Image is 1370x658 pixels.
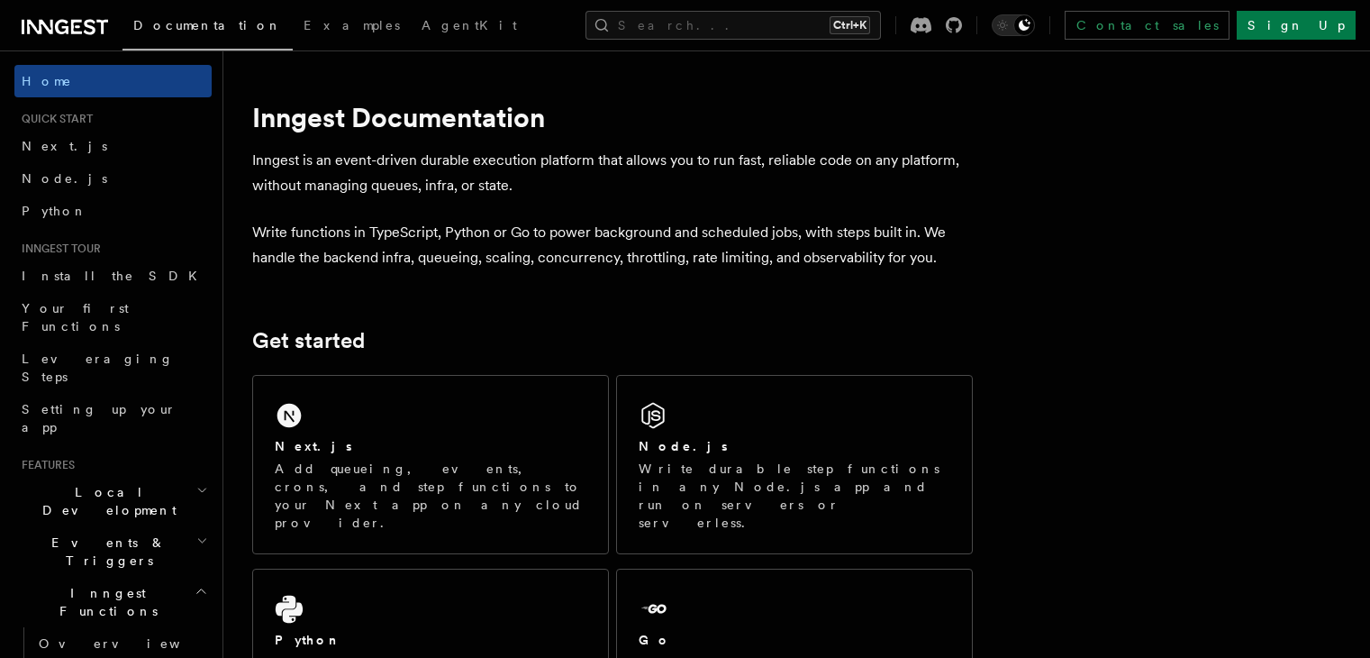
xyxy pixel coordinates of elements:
[275,437,352,455] h2: Next.js
[411,5,528,49] a: AgentKit
[22,171,107,186] span: Node.js
[14,483,196,519] span: Local Development
[14,65,212,97] a: Home
[14,534,196,570] span: Events & Triggers
[14,242,101,256] span: Inngest tour
[1065,11,1229,40] a: Contact sales
[639,437,728,455] h2: Node.js
[22,402,177,434] span: Setting up your app
[14,112,93,126] span: Quick start
[122,5,293,50] a: Documentation
[293,5,411,49] a: Examples
[14,195,212,227] a: Python
[14,393,212,443] a: Setting up your app
[22,352,174,384] span: Leveraging Steps
[22,269,208,283] span: Install the SDK
[22,301,129,334] span: Your first Functions
[14,526,212,577] button: Events & Triggers
[14,577,212,627] button: Inngest Functions
[14,458,75,472] span: Features
[14,292,212,343] a: Your first Functions
[830,16,870,34] kbd: Ctrl+K
[1237,11,1356,40] a: Sign Up
[14,130,212,162] a: Next.js
[639,631,671,649] h2: Go
[616,375,973,554] a: Node.jsWrite durable step functions in any Node.js app and run on servers or serverless.
[22,72,72,90] span: Home
[14,476,212,526] button: Local Development
[14,343,212,393] a: Leveraging Steps
[639,460,950,532] p: Write durable step functions in any Node.js app and run on servers or serverless.
[252,148,973,198] p: Inngest is an event-driven durable execution platform that allows you to run fast, reliable code ...
[39,636,224,651] span: Overview
[304,18,400,32] span: Examples
[252,328,365,353] a: Get started
[422,18,517,32] span: AgentKit
[14,260,212,292] a: Install the SDK
[14,162,212,195] a: Node.js
[22,139,107,153] span: Next.js
[275,460,586,532] p: Add queueing, events, crons, and step functions to your Next app on any cloud provider.
[252,101,973,133] h1: Inngest Documentation
[992,14,1035,36] button: Toggle dark mode
[275,631,341,649] h2: Python
[22,204,87,218] span: Python
[585,11,881,40] button: Search...Ctrl+K
[133,18,282,32] span: Documentation
[14,584,195,620] span: Inngest Functions
[252,375,609,554] a: Next.jsAdd queueing, events, crons, and step functions to your Next app on any cloud provider.
[252,220,973,270] p: Write functions in TypeScript, Python or Go to power background and scheduled jobs, with steps bu...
